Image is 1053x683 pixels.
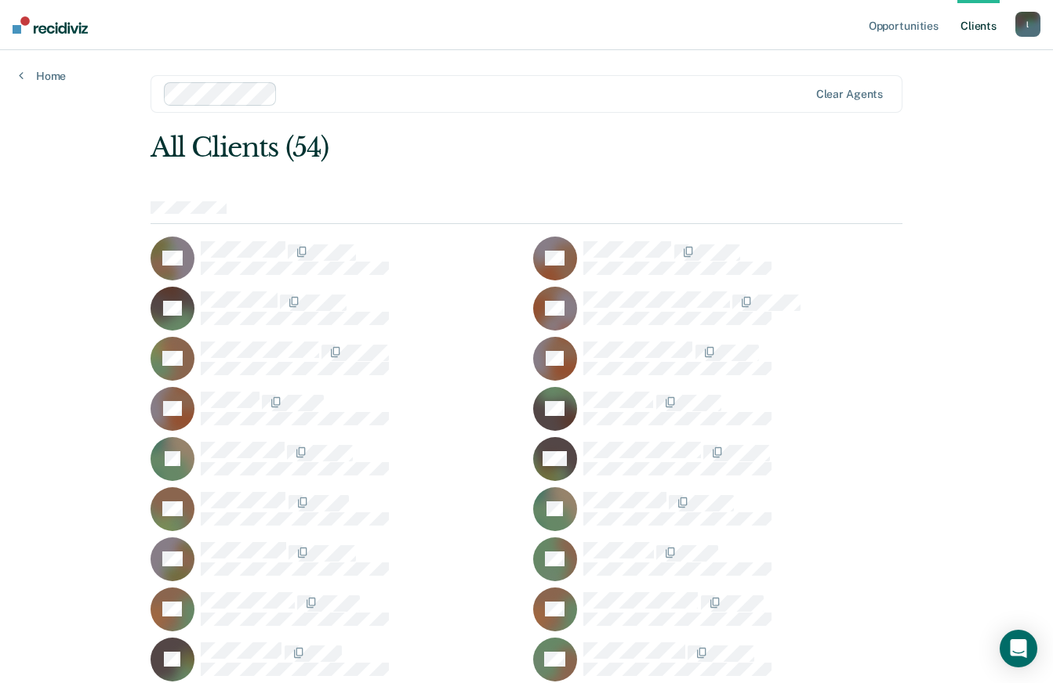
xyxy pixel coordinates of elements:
div: Clear agents [816,88,883,101]
img: Recidiviz [13,16,88,34]
button: l [1015,12,1040,37]
div: All Clients (54) [151,132,752,164]
div: Open Intercom Messenger [1000,630,1037,667]
a: Home [19,69,66,83]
